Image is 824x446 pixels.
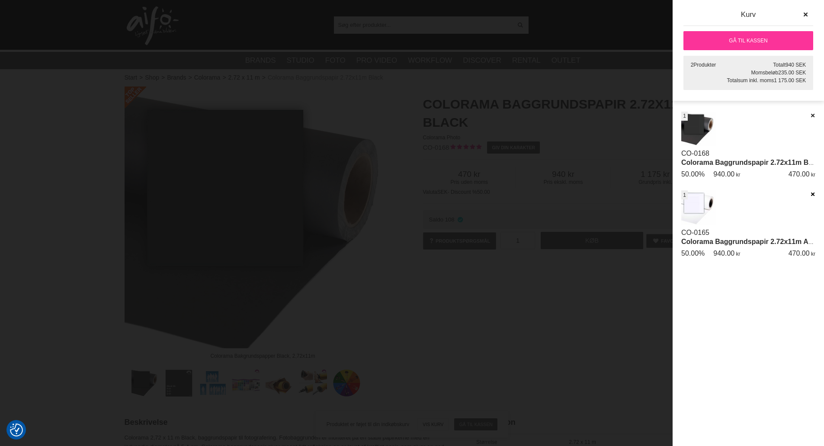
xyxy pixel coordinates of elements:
a: Colorama Baggrundspapir 2.72x11m Black [681,159,822,166]
span: Totalsum inkl. moms [727,77,774,83]
button: Samtykkepræferencer [10,422,23,438]
span: 50.00% [681,170,705,178]
span: Kurv [741,10,756,19]
span: 1 175.00 SEK [774,77,806,83]
img: Colorama Baggrundspapir 2.72x11m Black [681,112,716,147]
img: Revisit consent button [10,424,23,436]
span: 470.00 [789,170,810,178]
span: Produkter [693,62,716,68]
img: Colorama Baggrundspapir 2.72x11m Arctic White [681,190,716,225]
span: Totalt [773,62,786,68]
span: Momsbeløb [751,70,779,76]
span: 470.00 [789,250,810,257]
span: 1 [683,112,686,120]
a: CO-0165 [681,229,709,236]
span: 940.00 [713,250,734,257]
span: 235.00 SEK [778,70,806,76]
span: 940 SEK [786,62,806,68]
a: CO-0168 [681,150,709,157]
span: 50.00% [681,250,705,257]
span: 1 [683,191,686,199]
span: 940.00 [713,170,734,178]
a: Gå til kassen [683,31,813,50]
span: 2 [691,62,694,68]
